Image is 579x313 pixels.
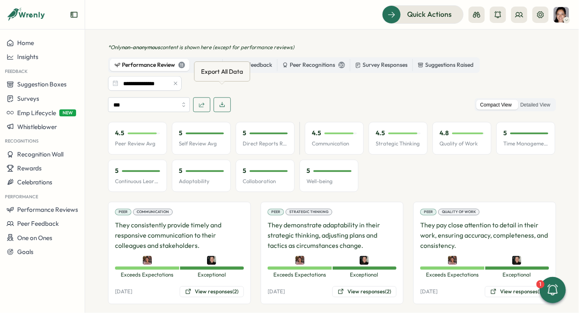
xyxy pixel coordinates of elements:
[420,272,485,279] span: Exceeds Expectations
[243,167,246,176] p: 5
[17,80,67,88] span: Suggestion Boxes
[199,65,245,78] div: Export All Data
[108,44,556,51] p: *Only content is shown here (except for performance reviews)
[17,39,34,47] span: Home
[195,61,217,70] div: Goals
[476,100,516,110] label: Compact View
[70,11,78,19] button: Expand sidebar
[115,61,185,70] div: Performance Review
[376,129,385,138] p: 4.5
[420,288,437,296] p: [DATE]
[207,256,216,265] img: Rocky Fine
[282,61,345,70] div: Peer Recognitions
[503,129,507,138] p: 5
[540,277,566,303] button: 1
[17,220,59,227] span: Peer Feedback
[17,164,42,172] span: Rewards
[115,167,119,176] p: 5
[243,178,288,186] p: Collaboration
[448,256,457,265] img: Shreya Chatterjee
[115,220,244,251] p: They consistently provide timely and responsive communication to their colleagues and stakeholders.
[17,109,56,117] span: Emp Lifecycle
[420,220,549,251] p: They pay close attention to detail in their work, ensuring accuracy, completeness, and consistency.
[516,100,554,110] label: Detailed View
[485,286,549,298] button: View responses(2)
[485,272,550,279] span: Exceptional
[17,95,39,102] span: Surveys
[268,209,284,215] div: Peer
[115,129,124,138] p: 4.5
[115,178,160,186] p: Continuous Learning
[180,272,244,279] span: Exceptional
[179,129,182,138] p: 5
[306,167,310,176] p: 5
[243,129,246,138] p: 5
[439,129,449,138] p: 4.8
[536,280,545,288] div: 1
[17,178,52,186] span: Celebrations
[360,256,369,265] img: Rocky Fine
[17,248,34,256] span: Goals
[243,141,288,148] p: Direct Reports Review Avg
[268,220,397,251] p: They demonstrate adaptability in their strategic thinking, adjusting plans and tactics as circums...
[503,141,548,148] p: Time Management
[179,167,182,176] p: 5
[115,288,132,296] p: [DATE]
[179,178,224,186] p: Adaptability
[133,209,173,215] div: Communication
[554,7,569,23] img: India Bastien
[179,141,224,148] p: Self Review Avg
[382,5,464,23] button: Quick Actions
[332,286,397,298] button: View responses(2)
[355,61,408,70] div: Survey Responses
[17,206,78,213] span: Performance Reviews
[268,288,285,296] p: [DATE]
[332,272,397,279] span: Exceptional
[178,62,185,68] div: 11
[17,234,52,242] span: One on Ones
[17,123,57,131] span: Whistleblower
[228,61,272,70] div: Peer Feedback
[312,141,357,148] p: Communication
[17,53,38,61] span: Insights
[407,9,452,20] span: Quick Actions
[376,141,421,148] p: Strategic Thinking
[295,256,304,265] img: Shreya Chatterjee
[59,109,76,116] span: NEW
[312,129,321,138] p: 4.5
[512,256,521,265] img: Rocky Fine
[122,44,160,50] span: non-anonymous
[180,286,244,298] button: View responses(2)
[306,178,351,186] p: Well-being
[338,62,345,68] div: 20
[439,141,484,148] p: Quality of Work
[143,256,152,265] img: Shreya Chatterjee
[418,61,473,70] div: Suggestions Raised
[420,209,437,215] div: Peer
[268,272,332,279] span: Exceeds Expectations
[17,150,63,158] span: Recognition Wall
[115,209,131,215] div: Peer
[115,272,180,279] span: Exceeds Expectations
[286,209,332,215] div: Strategic Thinking
[438,209,480,215] div: Quality of Work
[115,141,160,148] p: Peer Review Avg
